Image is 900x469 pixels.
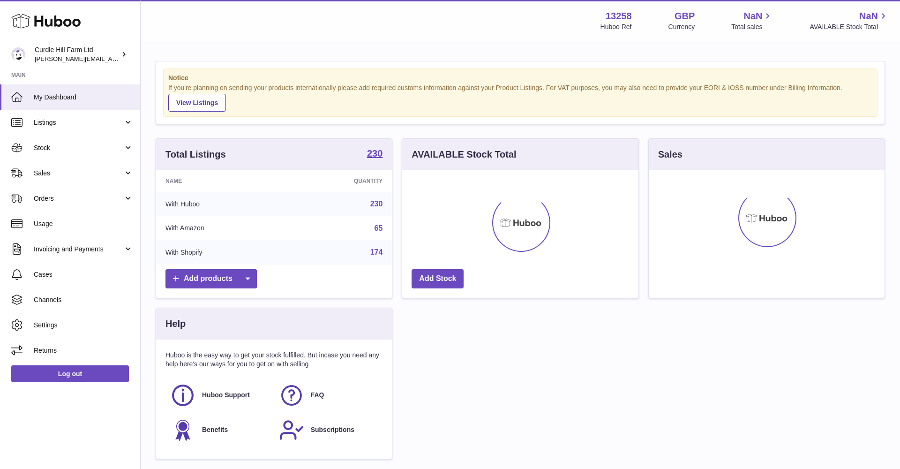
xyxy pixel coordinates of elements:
a: Log out [11,365,129,382]
a: 230 [370,200,383,208]
span: Listings [34,118,123,127]
td: With Huboo [156,192,285,216]
a: View Listings [168,94,226,112]
strong: GBP [675,10,695,23]
a: 230 [367,149,382,160]
a: NaN Total sales [731,10,773,31]
img: charlotte@diddlysquatfarmshop.com [11,47,25,61]
a: 174 [370,248,383,256]
span: FAQ [311,391,324,400]
a: Benefits [170,417,270,443]
h3: Sales [658,148,682,161]
div: Huboo Ref [600,23,632,31]
span: Orders [34,194,123,203]
h3: AVAILABLE Stock Total [412,148,516,161]
td: With Amazon [156,216,285,241]
p: Huboo is the easy way to get your stock fulfilled. But incase you need any help here's our ways f... [165,351,382,369]
strong: 13258 [606,10,632,23]
span: Stock [34,144,123,152]
td: With Shopify [156,240,285,265]
span: Huboo Support [202,391,250,400]
a: NaN AVAILABLE Stock Total [810,10,889,31]
h3: Total Listings [165,148,226,161]
span: Benefits [202,425,228,434]
div: If you're planning on sending your products internationally please add required customs informati... [168,83,872,112]
a: FAQ [279,383,378,408]
strong: Notice [168,74,872,83]
div: Curdle Hill Farm Ltd [35,45,119,63]
a: Add products [165,269,257,288]
div: Currency [668,23,695,31]
span: Sales [34,169,123,178]
span: Settings [34,321,133,330]
a: Huboo Support [170,383,270,408]
span: Usage [34,219,133,228]
span: NaN [859,10,878,23]
a: Add Stock [412,269,464,288]
span: Cases [34,270,133,279]
span: NaN [743,10,762,23]
span: [PERSON_NAME][EMAIL_ADDRESS][DOMAIN_NAME] [35,55,188,62]
th: Name [156,170,285,192]
span: My Dashboard [34,93,133,102]
span: Total sales [731,23,773,31]
strong: 230 [367,149,382,158]
span: Invoicing and Payments [34,245,123,254]
h3: Help [165,318,186,330]
th: Quantity [285,170,392,192]
a: 65 [375,224,383,232]
span: Channels [34,295,133,304]
span: Subscriptions [311,425,354,434]
span: AVAILABLE Stock Total [810,23,889,31]
span: Returns [34,346,133,355]
a: Subscriptions [279,417,378,443]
